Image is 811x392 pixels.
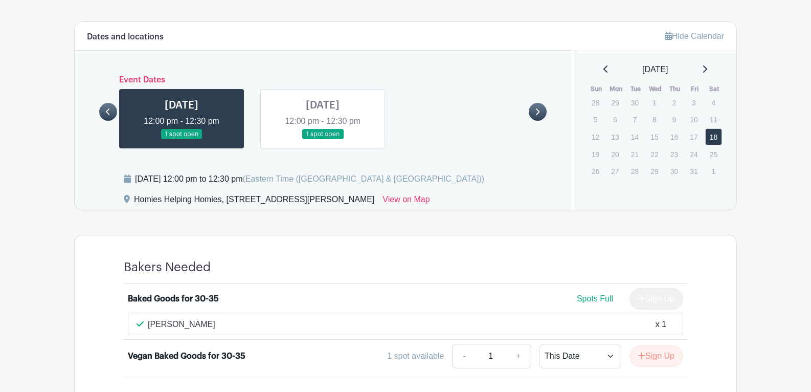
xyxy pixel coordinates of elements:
p: 26 [587,163,604,179]
p: 1 [705,163,722,179]
th: Mon [606,84,626,94]
p: 6 [606,112,623,127]
div: x 1 [656,318,666,331]
a: 18 [705,128,722,145]
p: 13 [606,129,623,145]
p: 17 [685,129,702,145]
p: 8 [646,112,663,127]
p: 29 [606,95,623,111]
p: 1 [646,95,663,111]
p: 14 [626,129,643,145]
p: 2 [666,95,683,111]
p: 16 [666,129,683,145]
div: [DATE] 12:00 pm to 12:30 pm [135,173,484,185]
a: View on Map [382,193,430,210]
span: [DATE] [642,63,668,76]
p: 30 [666,163,683,179]
p: 25 [705,146,722,162]
p: 7 [626,112,643,127]
th: Fri [685,84,705,94]
p: 23 [666,146,683,162]
p: 28 [626,163,643,179]
p: 28 [587,95,604,111]
a: + [506,344,531,368]
p: 21 [626,146,643,162]
p: 30 [626,95,643,111]
p: 5 [587,112,604,127]
p: 3 [685,95,702,111]
p: 24 [685,146,702,162]
th: Thu [665,84,685,94]
th: Sun [587,84,606,94]
h4: Bakers Needed [124,260,211,275]
p: 22 [646,146,663,162]
h6: Dates and locations [87,32,164,42]
p: 27 [606,163,623,179]
div: Homies Helping Homies, [STREET_ADDRESS][PERSON_NAME] [134,193,374,210]
p: 29 [646,163,663,179]
p: 10 [685,112,702,127]
p: 9 [666,112,683,127]
a: - [452,344,476,368]
h6: Event Dates [117,75,529,85]
div: Baked Goods for 30-35 [128,293,219,305]
th: Sat [705,84,725,94]
p: 4 [705,95,722,111]
div: 1 spot available [387,350,444,362]
p: [PERSON_NAME] [148,318,215,331]
span: Spots Full [577,294,613,303]
p: 19 [587,146,604,162]
button: Sign Up [629,345,683,367]
p: 12 [587,129,604,145]
span: (Eastern Time ([GEOGRAPHIC_DATA] & [GEOGRAPHIC_DATA])) [242,175,484,183]
th: Tue [626,84,646,94]
th: Wed [645,84,665,94]
p: 11 [705,112,722,127]
a: Hide Calendar [665,32,724,40]
p: 31 [685,163,702,179]
p: 20 [606,146,623,162]
p: 15 [646,129,663,145]
div: Vegan Baked Goods for 30-35 [128,350,245,362]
